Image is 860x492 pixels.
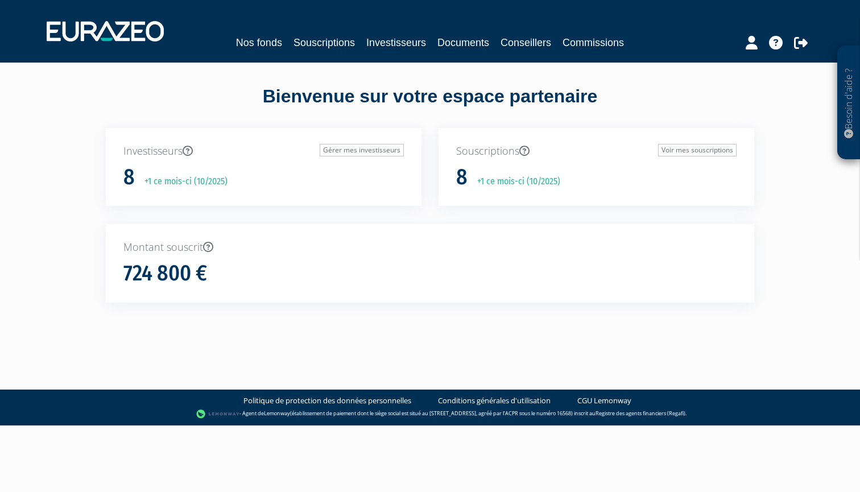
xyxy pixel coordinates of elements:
h1: 724 800 € [123,262,207,286]
a: Documents [437,35,489,51]
img: 1732889491-logotype_eurazeo_blanc_rvb.png [47,21,164,42]
p: Souscriptions [456,144,737,159]
h1: 8 [456,166,468,189]
a: Investisseurs [366,35,426,51]
a: Conditions générales d'utilisation [438,395,551,406]
a: Voir mes souscriptions [658,144,737,156]
a: Gérer mes investisseurs [320,144,404,156]
h1: 8 [123,166,135,189]
img: logo-lemonway.png [196,408,240,420]
div: - Agent de (établissement de paiement dont le siège social est situé au [STREET_ADDRESS], agréé p... [11,408,849,420]
a: Conseillers [501,35,551,51]
a: Registre des agents financiers (Regafi) [596,410,685,417]
a: Commissions [563,35,624,51]
div: Bienvenue sur votre espace partenaire [97,84,763,128]
a: Politique de protection des données personnelles [243,395,411,406]
p: Besoin d'aide ? [842,52,855,154]
p: Montant souscrit [123,240,737,255]
p: +1 ce mois-ci (10/2025) [469,175,560,188]
a: Lemonway [264,410,290,417]
a: Souscriptions [293,35,355,51]
p: Investisseurs [123,144,404,159]
a: CGU Lemonway [577,395,631,406]
p: +1 ce mois-ci (10/2025) [137,175,228,188]
a: Nos fonds [236,35,282,51]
